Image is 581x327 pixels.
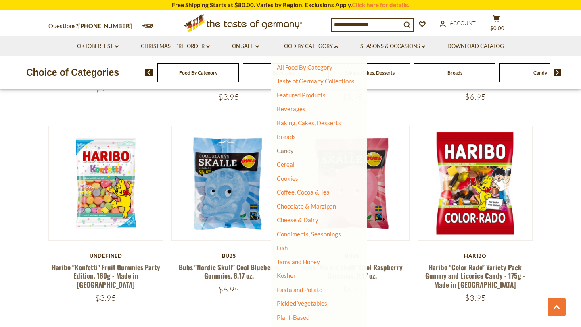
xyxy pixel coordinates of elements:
[277,119,341,126] a: Baking, Cakes, Desserts
[232,42,259,51] a: On Sale
[418,252,533,259] div: Haribo
[554,69,561,76] img: next arrow
[48,252,163,259] div: undefined
[277,77,355,85] a: Taste of Germany Collections
[277,216,318,224] a: Cheese & Dairy
[277,258,320,265] a: Jams and Honey
[277,314,309,321] a: Plant-Based
[277,244,288,251] a: Fish
[277,300,327,307] a: Pickled Vegetables
[344,70,395,76] a: Baking, Cakes, Desserts
[52,262,160,290] a: Haribo "Konfetti" Fruit Gummies Party Edition, 160g - Made in [GEOGRAPHIC_DATA]
[277,175,298,182] a: Cookies
[277,91,326,99] a: Featured Products
[218,284,239,294] span: $6.95
[277,161,295,168] a: Cereal
[484,14,508,35] button: $0.00
[179,70,217,76] a: Food By Category
[352,1,409,8] a: Click here for details.
[360,42,425,51] a: Seasons & Occasions
[490,25,504,31] span: $0.00
[277,203,336,210] a: Chocolate & Marzipan
[48,21,138,31] p: Questions?
[77,42,119,51] a: Oktoberfest
[277,133,296,140] a: Breads
[172,126,286,240] img: Bubs "Nordic Skull" Cool Blueberry Gummies, 6.17 oz.
[277,230,341,238] a: Condiments, Seasonings
[171,252,286,259] div: Bubs
[277,147,294,154] a: Candy
[447,70,462,76] a: Breads
[78,22,132,29] a: [PHONE_NUMBER]
[418,126,532,240] img: Haribo "Color Rado" Variety Pack Gummy and Licorice Candy - 175g - Made in Germany
[450,20,476,26] span: Account
[277,286,322,293] a: Pasta and Potato
[533,70,547,76] a: Candy
[447,42,504,51] a: Download Catalog
[218,92,239,102] span: $3.95
[95,293,116,303] span: $3.95
[277,105,305,112] a: Beverages
[145,69,153,76] img: previous arrow
[440,19,476,28] a: Account
[179,262,279,281] a: Bubs "Nordic Skull" Cool Blueberry Gummies, 6.17 oz.
[277,64,332,71] a: All Food By Category
[49,126,163,240] img: Haribo "Konfetti" Fruit Gummies Party Edition, 160g - Made in Germany
[425,262,525,290] a: Haribo "Color Rado" Variety Pack Gummy and Licorice Candy - 175g - Made in [GEOGRAPHIC_DATA]
[465,92,486,102] span: $6.95
[141,42,210,51] a: Christmas - PRE-ORDER
[277,188,330,196] a: Coffee, Cocoa & Tea
[281,42,338,51] a: Food By Category
[465,293,486,303] span: $3.95
[277,272,296,279] a: Kosher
